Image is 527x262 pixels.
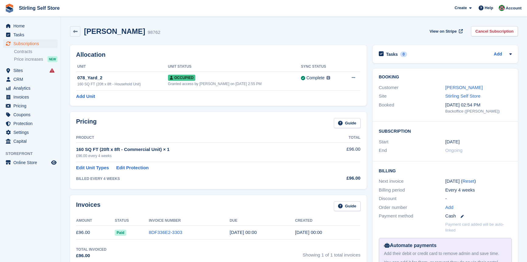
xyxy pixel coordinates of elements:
[306,75,325,81] div: Complete
[13,93,50,101] span: Invoices
[323,175,361,182] div: £96.00
[379,204,445,211] div: Order number
[3,22,58,30] a: menu
[149,230,182,235] a: 8DF336E2-3303
[3,158,58,167] a: menu
[334,118,361,128] a: Guide
[379,128,512,134] h2: Subscription
[3,110,58,119] a: menu
[116,164,149,171] a: Edit Protection
[3,75,58,84] a: menu
[471,26,518,36] a: Cancel Subscription
[50,159,58,166] a: Preview store
[50,68,54,73] i: Smart entry sync failures have occurred
[379,147,445,154] div: End
[76,164,109,171] a: Edit Unit Types
[494,51,502,58] a: Add
[13,84,50,92] span: Analytics
[3,119,58,128] a: menu
[148,29,160,36] div: 98762
[303,247,361,259] span: Showing 1 of 1 total invoices
[13,75,50,84] span: CRM
[84,27,145,35] h2: [PERSON_NAME]
[430,28,457,34] span: View on Stripe
[76,146,323,153] div: 160 SQ FT (20ft x 8ft - Commercial Unit) × 1
[168,75,195,81] span: Occupied
[455,5,467,11] span: Create
[115,216,149,226] th: Status
[13,128,50,137] span: Settings
[379,178,445,185] div: Next invoice
[13,66,50,75] span: Sites
[3,31,58,39] a: menu
[384,250,507,257] div: Add their debit or credit card to remove admin and save time.
[462,178,474,184] a: Reset
[3,39,58,48] a: menu
[445,213,512,220] div: Cash
[295,230,322,235] time: 2025-08-08 23:00:44 UTC
[13,31,50,39] span: Tasks
[115,230,126,236] span: Paid
[13,158,50,167] span: Online Store
[323,133,361,143] th: Total
[76,252,106,259] div: £96.00
[13,102,50,110] span: Pricing
[76,247,106,252] div: Total Invoiced
[230,216,295,226] th: Due
[14,56,43,62] span: Price increases
[427,26,464,36] a: View on Stripe
[14,56,58,63] a: Price increases NEW
[379,195,445,202] div: Discount
[379,84,445,91] div: Customer
[76,176,323,181] div: BILLED EVERY 4 WEEKS
[334,201,361,211] a: Guide
[445,102,512,109] div: [DATE] 02:54 PM
[3,102,58,110] a: menu
[384,242,507,249] div: Automate payments
[326,76,330,80] img: icon-info-grey-7440780725fd019a000dd9b08b2336e03edf1995a4989e88bcd33f0948082b44.svg
[379,93,445,100] div: Site
[499,5,505,11] img: Lucy
[485,5,493,11] span: Help
[3,84,58,92] a: menu
[445,108,512,114] div: Backoffice ([PERSON_NAME])
[13,110,50,119] span: Coupons
[3,137,58,145] a: menu
[149,216,230,226] th: Invoice Number
[230,230,257,235] time: 2025-08-09 23:00:00 UTC
[445,148,462,153] span: Ongoing
[445,178,512,185] div: [DATE] ( )
[76,226,115,239] td: £96.00
[13,119,50,128] span: Protection
[445,221,512,233] p: Payment card added will be auto-linked
[379,187,445,194] div: Billing period
[76,93,95,100] a: Add Unit
[76,216,115,226] th: Amount
[301,62,342,72] th: Sync Status
[76,62,168,72] th: Unit
[3,66,58,75] a: menu
[77,74,168,81] div: 078_Yard_2
[445,187,512,194] div: Every 4 weeks
[5,151,61,157] span: Storefront
[506,5,522,11] span: Account
[445,138,459,145] time: 2025-08-08 23:00:00 UTC
[13,39,50,48] span: Subscriptions
[76,153,323,159] div: £96.00 every 4 weeks
[168,62,301,72] th: Unit Status
[76,201,100,211] h2: Invoices
[76,133,323,143] th: Product
[76,51,361,58] h2: Allocation
[379,75,512,80] h2: Booking
[77,81,168,87] div: 160 SQ FT (20ft x 8ft - Household Unit)
[3,93,58,101] a: menu
[5,4,14,13] img: stora-icon-8386f47178a22dfd0bd8f6a31ec36ba5ce8667c1dd55bd0f319d3a0aa187defe.svg
[3,128,58,137] a: menu
[379,138,445,145] div: Start
[445,93,480,99] a: Stirling Self Store
[168,81,301,87] div: Granted access by [PERSON_NAME] on [DATE] 2:55 PM
[323,142,361,162] td: £96.00
[379,167,512,174] h2: Billing
[13,22,50,30] span: Home
[76,118,97,128] h2: Pricing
